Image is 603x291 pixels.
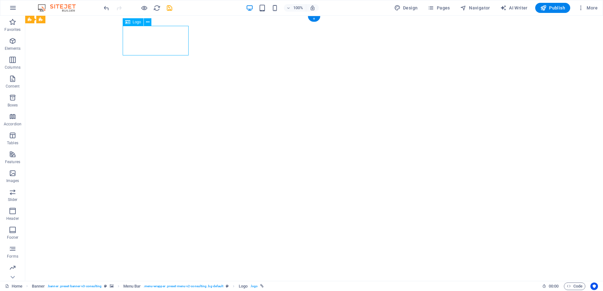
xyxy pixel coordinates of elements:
i: This element contains a background [110,284,114,288]
button: More [575,3,600,13]
span: . logo [250,282,258,290]
button: Usercentrics [590,282,598,290]
button: Navigator [458,3,493,13]
p: Content [6,84,20,89]
p: Images [6,178,19,183]
i: Reload page [153,4,161,12]
span: Navigator [460,5,490,11]
span: Code [567,282,583,290]
p: Header [6,216,19,221]
div: + [308,16,320,22]
h6: 100% [293,4,303,12]
i: This element is a customizable preset [104,284,107,288]
span: Design [394,5,418,11]
button: save [166,4,173,12]
span: Logo [133,20,141,24]
button: Publish [535,3,570,13]
button: Click here to leave preview mode and continue editing [140,4,148,12]
i: Save (Ctrl+S) [166,4,173,12]
i: This element is linked [260,284,264,288]
p: Forms [7,254,18,259]
span: Click to select. Double-click to edit [239,282,248,290]
span: More [578,5,598,11]
span: : [553,284,554,288]
p: Elements [5,46,21,51]
i: This element is a customizable preset [226,284,229,288]
nav: breadcrumb [32,282,264,290]
i: Undo: Change text (Ctrl+Z) [103,4,110,12]
span: Click to select. Double-click to edit [32,282,45,290]
span: 00 00 [549,282,559,290]
h6: Session time [542,282,559,290]
span: . menu-wrapper .preset-menu-v2-consulting .bg-default [143,282,224,290]
p: Columns [5,65,20,70]
img: Editor Logo [36,4,84,12]
button: 100% [284,4,306,12]
p: Features [5,159,20,164]
i: On resize automatically adjust zoom level to fit chosen device. [310,5,315,11]
button: Pages [425,3,452,13]
span: . banner .preset-banner-v3-consulting [47,282,102,290]
button: Design [392,3,420,13]
button: Code [564,282,585,290]
button: AI Writer [498,3,530,13]
button: reload [153,4,161,12]
p: Marketing [4,273,21,278]
p: Boxes [8,103,18,108]
p: Tables [7,140,18,145]
p: Favorites [4,27,20,32]
p: Slider [8,197,18,202]
p: Accordion [4,122,21,127]
p: Footer [7,235,18,240]
button: undo [102,4,110,12]
a: Click to cancel selection. Double-click to open Pages [5,282,22,290]
span: AI Writer [500,5,528,11]
span: Pages [428,5,450,11]
div: Design (Ctrl+Alt+Y) [392,3,420,13]
span: Publish [540,5,565,11]
span: Click to select. Double-click to edit [123,282,141,290]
